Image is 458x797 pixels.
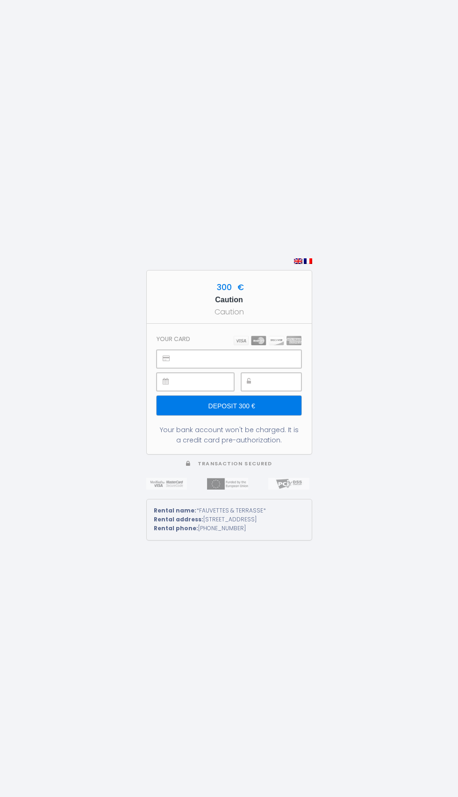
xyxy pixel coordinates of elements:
[234,336,301,345] img: carts.png
[178,350,301,368] iframe: Secure payment input frame
[155,294,303,306] h5: Caution
[198,460,272,467] span: Transaction secured
[155,306,303,318] div: Caution
[154,515,305,524] div: [STREET_ADDRESS]
[157,396,301,415] input: Deposit 300 €
[157,335,190,342] h3: Your card
[154,506,305,515] div: *FAUVETTES & TERRASSE*
[178,373,233,391] iframe: Secure payment input frame
[154,515,203,523] strong: Rental address:
[304,258,312,264] img: fr.png
[157,425,301,445] div: Your bank account won't be charged. It is a credit card pre-authorization.
[215,282,244,293] span: 300 €
[294,258,302,264] img: en.png
[154,506,196,514] strong: Rental name:
[154,524,305,533] div: [PHONE_NUMBER]
[154,524,198,532] strong: Rental phone:
[262,373,301,391] iframe: Secure payment input frame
